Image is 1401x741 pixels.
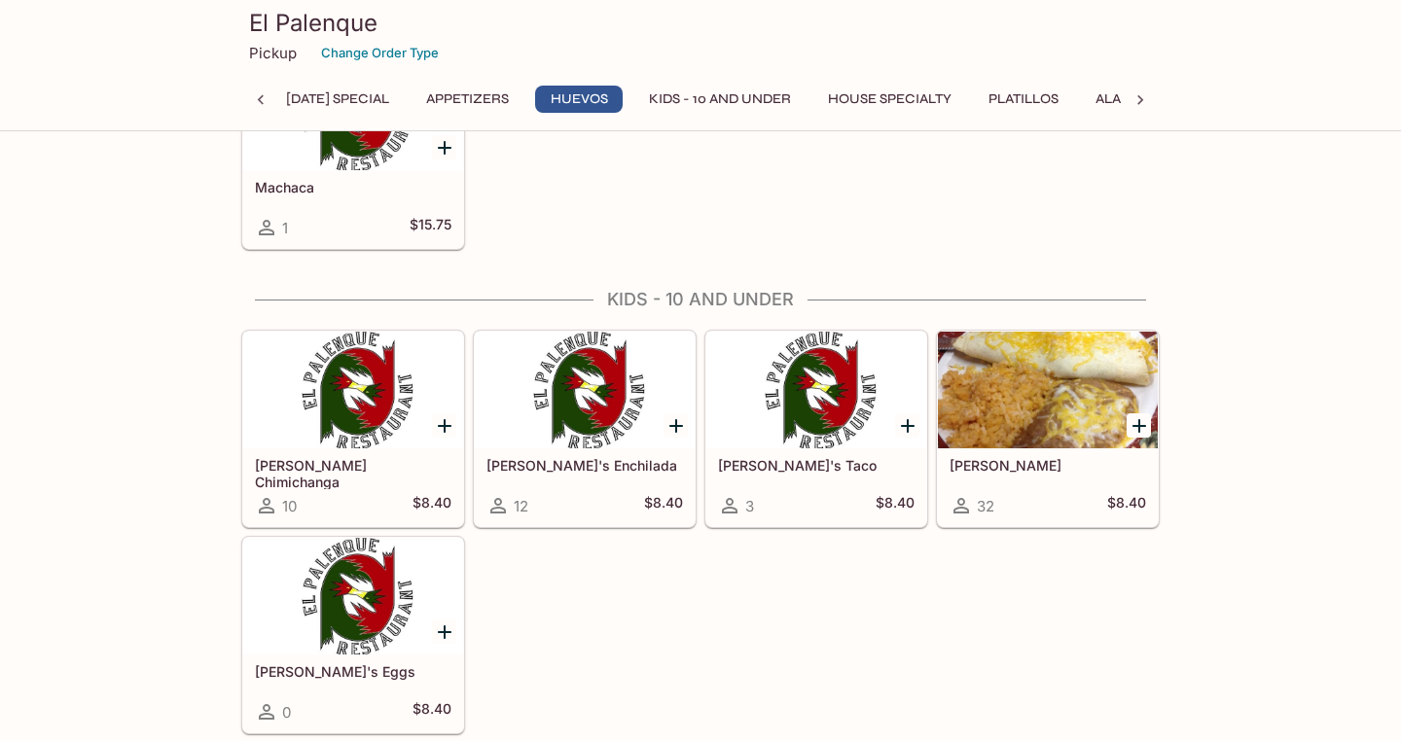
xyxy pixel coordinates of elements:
h5: $8.40 [644,494,683,517]
h5: [PERSON_NAME]'s Taco [718,457,915,474]
div: Machaca [243,53,463,170]
a: [PERSON_NAME]'s Eggs0$8.40 [242,537,464,733]
h5: [PERSON_NAME]'s Enchilada [486,457,683,474]
button: Add Miriam's Eggs [432,619,456,644]
div: Cyrus' Quesadilla [938,332,1158,448]
a: Machaca1$15.75 [242,53,464,249]
h5: [PERSON_NAME]'s Eggs [255,663,451,680]
span: 3 [745,497,754,515]
h5: $8.40 [413,494,451,517]
p: Pickup [249,44,297,62]
button: Kids - 10 and Under [638,86,802,113]
h5: [PERSON_NAME] [950,457,1146,474]
span: 12 [514,497,528,515]
button: Appetizers [415,86,520,113]
h5: $8.40 [413,700,451,723]
div: Zander's Chimichanga [243,332,463,448]
button: House Specialty [817,86,962,113]
span: 0 [282,703,291,722]
span: 32 [977,497,994,515]
button: [DATE] Special [275,86,400,113]
button: Huevos [535,86,623,113]
a: [PERSON_NAME] Chimichanga10$8.40 [242,331,464,527]
h5: $8.40 [1107,494,1146,517]
div: Erik's Taco [706,332,926,448]
h5: $8.40 [876,494,915,517]
button: Add Erik's Taco [895,413,919,438]
h5: [PERSON_NAME] Chimichanga [255,457,451,489]
h5: Machaca [255,179,451,195]
h3: El Palenque [249,8,1152,38]
span: 1 [282,219,288,237]
a: [PERSON_NAME]32$8.40 [937,331,1159,527]
button: Add Machaca [432,135,456,159]
button: Add Cyrus' Quesadilla [1127,413,1151,438]
h5: $15.75 [410,216,451,239]
div: Nana's Enchilada [475,332,695,448]
a: [PERSON_NAME]'s Enchilada12$8.40 [474,331,696,527]
a: [PERSON_NAME]'s Taco3$8.40 [705,331,927,527]
h4: Kids - 10 and Under [241,289,1160,310]
span: 10 [282,497,297,515]
button: Platillos [978,86,1069,113]
button: Change Order Type [312,38,448,68]
button: Add Nana's Enchilada [664,413,688,438]
button: Ala Carte and Side Orders [1085,86,1305,113]
div: Miriam's Eggs [243,538,463,654]
button: Add Zander's Chimichanga [432,413,456,438]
